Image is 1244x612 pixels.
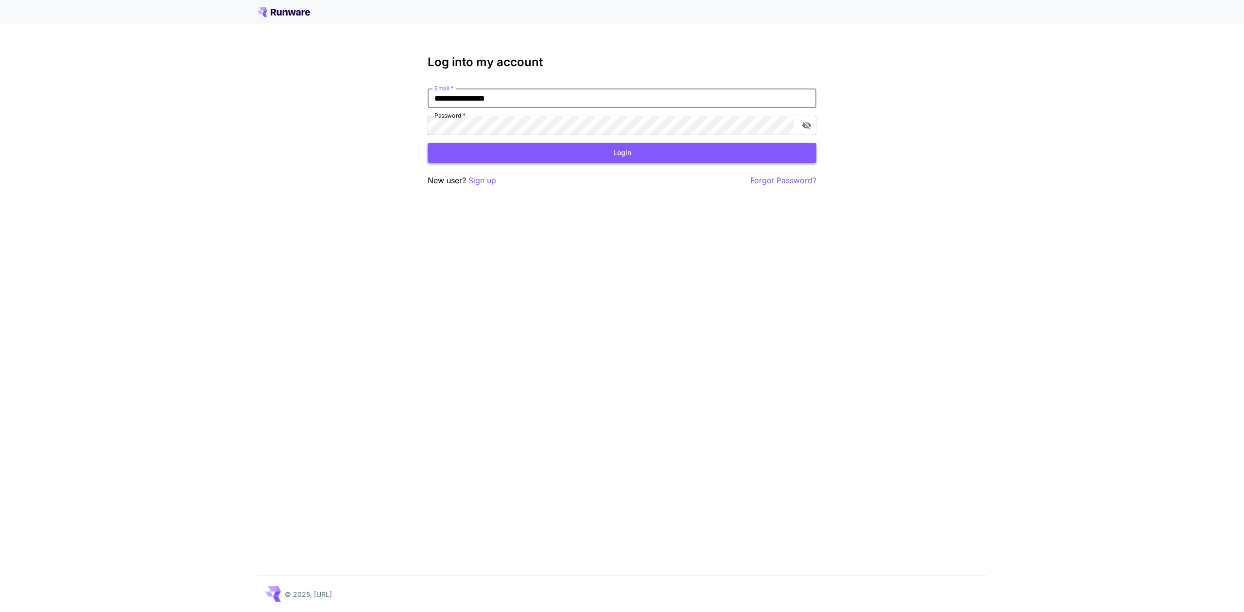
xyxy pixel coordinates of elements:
[468,175,496,187] button: Sign up
[750,175,816,187] button: Forgot Password?
[798,117,815,134] button: toggle password visibility
[434,84,453,92] label: Email
[285,589,332,599] p: © 2025, [URL]
[428,175,496,187] p: New user?
[428,143,816,163] button: Login
[434,111,466,120] label: Password
[428,55,816,69] h3: Log into my account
